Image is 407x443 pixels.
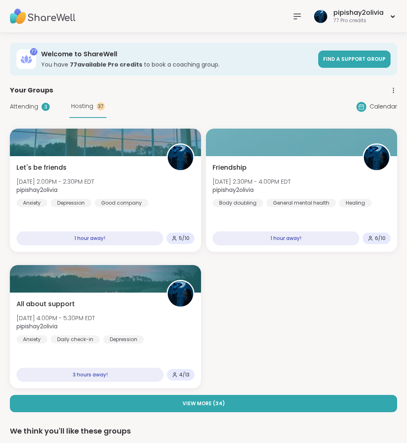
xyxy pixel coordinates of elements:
[179,371,190,378] span: 4 / 13
[183,400,225,407] span: View More ( 34 )
[103,335,144,344] div: Depression
[30,48,37,55] div: 77
[16,314,95,322] span: [DATE] 4:00PM - 5:30PM EDT
[179,235,190,242] span: 5 / 10
[10,425,397,437] div: We think you'll like these groups
[10,2,76,31] img: ShareWell Nav Logo
[213,231,359,245] div: 1 hour away!
[364,145,389,170] img: pipishay2olivia
[213,186,254,194] b: pipishay2olivia
[97,102,105,111] div: 37
[10,102,38,111] span: Attending
[318,51,391,68] a: Find a support group
[339,199,372,207] div: Healing
[70,60,142,69] b: 77 available Pro credit s
[42,103,50,111] div: 3
[95,199,148,207] div: Good company
[16,199,47,207] div: Anxiety
[213,163,247,173] span: Friendship
[16,163,67,173] span: Let's be friends
[10,395,397,412] button: View More (34)
[370,102,397,111] span: Calendar
[168,281,193,307] img: pipishay2olivia
[213,199,263,207] div: Body doubling
[10,85,53,95] span: Your Groups
[16,322,58,330] b: pipishay2olivia
[333,8,384,17] div: pipishay2olivia
[71,102,93,111] span: Hosting
[213,178,291,186] span: [DATE] 2:30PM - 4:00PM EDT
[16,231,163,245] div: 1 hour away!
[41,50,313,59] h3: Welcome to ShareWell
[16,368,164,382] div: 3 hours away!
[41,60,313,69] h3: You have to book a coaching group.
[266,199,336,207] div: General mental health
[333,17,384,24] div: 77 Pro credits
[168,145,193,170] img: pipishay2olivia
[16,178,94,186] span: [DATE] 2:00PM - 2:30PM EDT
[51,199,91,207] div: Depression
[16,186,58,194] b: pipishay2olivia
[314,10,327,23] img: pipishay2olivia
[323,55,386,62] span: Find a support group
[375,235,386,242] span: 6 / 10
[51,335,100,344] div: Daily check-in
[16,335,47,344] div: Anxiety
[16,299,75,309] span: All about support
